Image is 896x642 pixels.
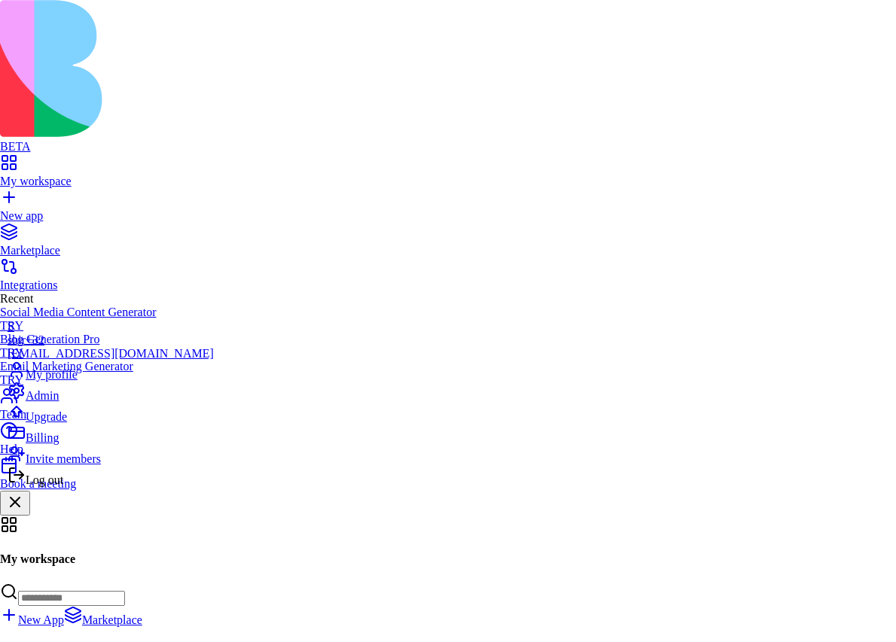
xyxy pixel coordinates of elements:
[26,431,59,444] span: Billing
[8,347,214,361] div: [EMAIL_ADDRESS][DOMAIN_NAME]
[8,424,214,445] a: Billing
[8,333,214,347] div: shir+32
[8,403,214,424] a: Upgrade
[26,410,67,423] span: Upgrade
[26,473,63,486] span: Log out
[8,382,214,403] a: Admin
[26,368,78,381] span: My profile
[8,320,214,361] a: Sshir+32[EMAIL_ADDRESS][DOMAIN_NAME]
[8,445,214,466] a: Invite members
[26,389,59,402] span: Admin
[8,361,214,382] a: My profile
[8,320,14,333] span: S
[26,452,101,465] span: Invite members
